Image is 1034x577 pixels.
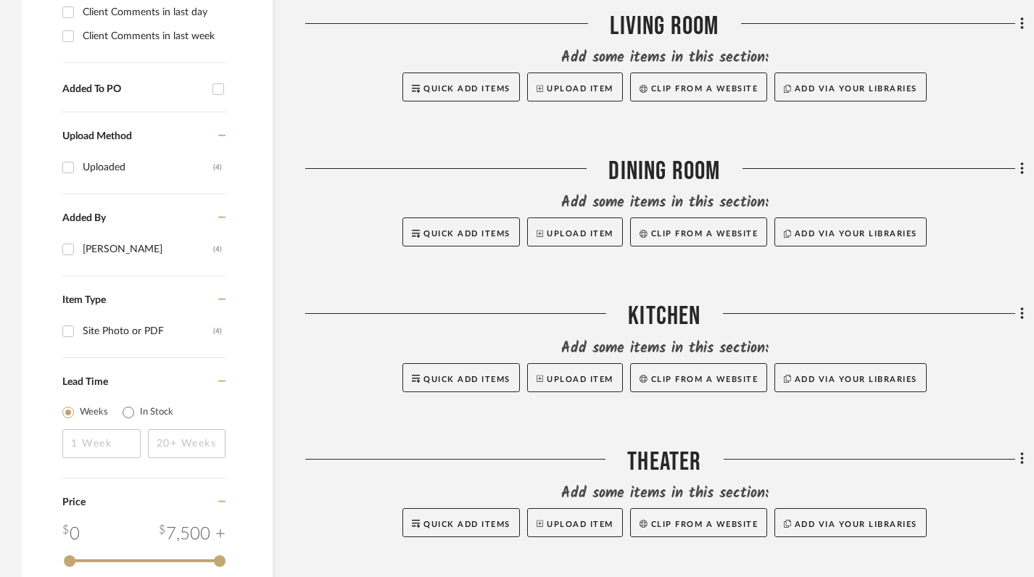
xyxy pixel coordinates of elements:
button: Add via your libraries [774,508,927,537]
input: 1 Week [62,429,141,458]
button: Quick Add Items [402,72,520,101]
label: In Stock [140,405,173,420]
button: Clip from a website [630,363,767,392]
div: Uploaded [83,156,213,179]
div: Client Comments in last week [83,25,222,48]
span: Quick Add Items [423,230,510,238]
button: Add via your libraries [774,72,927,101]
div: Add some items in this section: [305,483,1024,504]
span: Added By [62,213,106,223]
span: Item Type [62,295,106,305]
button: Add via your libraries [774,217,927,246]
button: Quick Add Items [402,508,520,537]
button: Upload Item [527,72,623,101]
button: Upload Item [527,363,623,392]
label: Weeks [80,405,108,420]
button: Clip from a website [630,508,767,537]
div: (4) [213,320,222,343]
button: Quick Add Items [402,217,520,246]
span: Quick Add Items [423,85,510,93]
span: Upload Method [62,131,132,141]
span: Quick Add Items [423,375,510,383]
span: Price [62,497,86,507]
div: 7,500 + [159,521,226,547]
input: 20+ Weeks [148,429,226,458]
div: (4) [213,156,222,179]
button: Upload Item [527,217,623,246]
div: Add some items in this section: [305,339,1024,359]
button: Add via your libraries [774,363,927,392]
span: Quick Add Items [423,520,510,528]
div: Add some items in this section: [305,48,1024,68]
div: Client Comments in last day [83,1,222,24]
button: Quick Add Items [402,363,520,392]
div: 0 [62,521,80,547]
button: Clip from a website [630,72,767,101]
div: Added To PO [62,83,205,96]
span: Lead Time [62,377,108,387]
div: Site Photo or PDF [83,320,213,343]
div: Add some items in this section: [305,193,1024,213]
button: Clip from a website [630,217,767,246]
div: (4) [213,238,222,261]
button: Upload Item [527,508,623,537]
div: [PERSON_NAME] [83,238,213,261]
